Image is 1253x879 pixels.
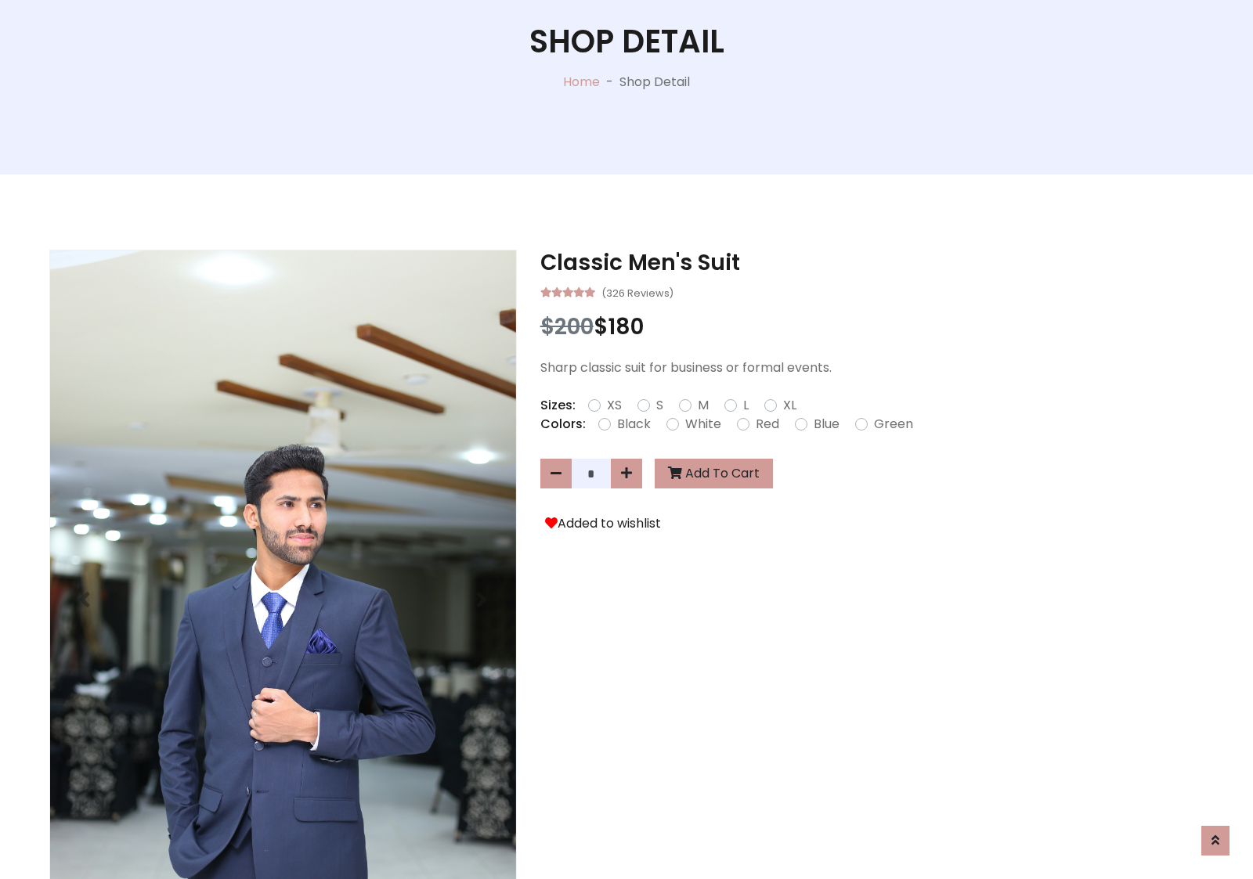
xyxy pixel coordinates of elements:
label: Black [617,415,651,434]
button: Added to wishlist [540,513,666,534]
p: Sharp classic suit for business or formal events. [540,358,1204,377]
h1: Shop Detail [529,23,724,60]
label: Red [756,415,779,434]
h3: $ [540,314,1204,340]
small: (326 Reviews) [601,283,673,301]
button: Add To Cart [655,459,773,488]
h3: Classic Men's Suit [540,250,1204,276]
span: $200 [540,312,594,342]
label: S [656,396,663,415]
label: White [685,415,721,434]
span: 180 [608,312,644,342]
p: Sizes: [540,396,576,415]
p: - [600,73,619,92]
label: Blue [814,415,840,434]
label: Green [874,415,913,434]
label: M [698,396,709,415]
p: Colors: [540,415,586,434]
label: XS [607,396,622,415]
p: Shop Detail [619,73,690,92]
label: XL [783,396,796,415]
a: Home [563,73,600,91]
label: L [743,396,749,415]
